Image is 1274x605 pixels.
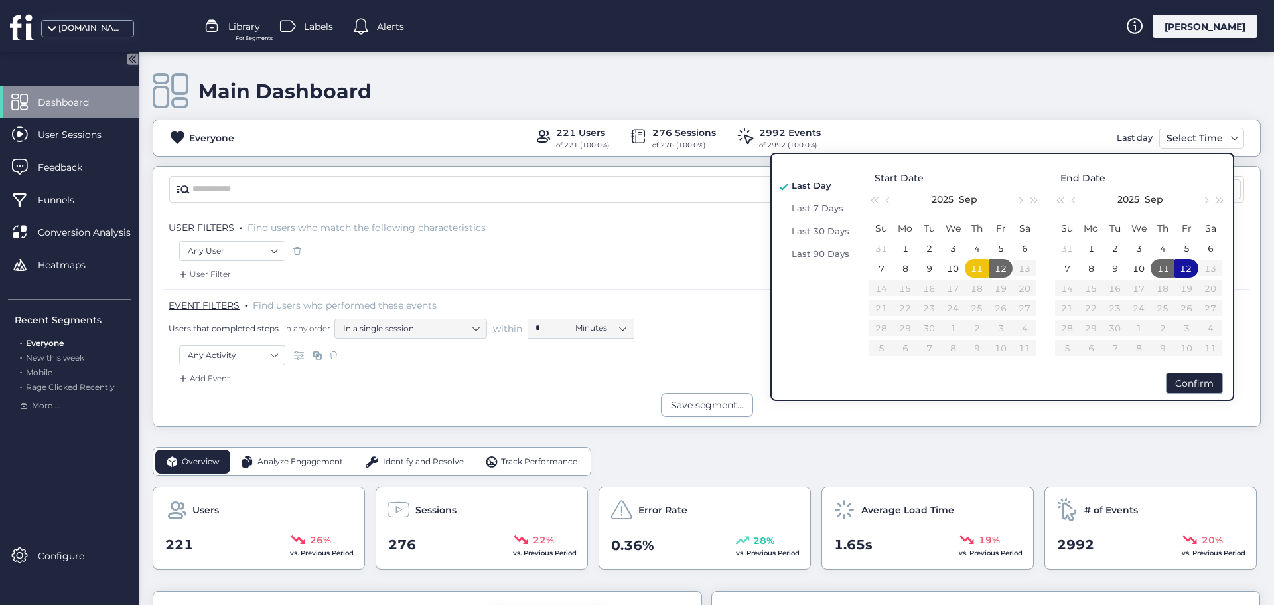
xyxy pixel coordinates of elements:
[1055,218,1079,238] th: Sun
[753,533,774,548] span: 28%
[1178,240,1194,256] div: 5
[182,456,220,468] span: Overview
[792,248,849,259] span: Last 90 Days
[169,222,234,234] span: USER FILTERS
[921,260,937,276] div: 9
[228,19,260,34] span: Library
[165,535,193,555] span: 221
[38,95,109,110] span: Dashboard
[1131,260,1147,276] div: 10
[415,503,457,517] span: Sessions
[38,193,94,207] span: Funnels
[941,258,965,278] td: 2025-09-10
[1059,260,1075,276] div: 7
[1213,186,1228,213] button: Next year (Control + right)
[177,268,231,281] div: User Filter
[1012,186,1026,213] button: Next month (PageDown)
[377,19,404,34] span: Alerts
[989,218,1013,238] th: Fri
[921,240,937,256] div: 2
[188,345,277,365] nz-select-item: Any Activity
[893,258,917,278] td: 2025-09-08
[248,222,486,234] span: Find users who match the following characteristics
[240,219,242,232] span: .
[1174,258,1198,278] td: 2025-09-12
[1178,260,1194,276] div: 12
[1107,240,1123,256] div: 2
[869,258,893,278] td: 2025-09-07
[652,140,716,151] div: of 276 (100.0%)
[652,126,716,140] div: 276 Sessions
[759,140,821,151] div: of 2992 (100.0%)
[26,338,64,348] span: Everyone
[759,126,821,140] div: 2992 Events
[917,218,941,238] th: Tue
[979,533,1000,547] span: 19%
[993,260,1009,276] div: 12
[1155,240,1170,256] div: 4
[1083,260,1099,276] div: 8
[1145,186,1163,213] button: Sep
[32,400,60,412] span: More ...
[169,300,240,311] span: EVENT FILTERS
[873,260,889,276] div: 7
[893,238,917,258] td: 2025-09-01
[869,218,893,238] th: Sun
[945,240,961,256] div: 3
[1151,258,1174,278] td: 2025-09-11
[917,238,941,258] td: 2025-09-02
[932,186,954,213] button: 2025
[513,549,577,557] span: vs. Previous Period
[20,365,22,377] span: .
[893,218,917,238] th: Mon
[253,300,437,311] span: Find users who performed these events
[26,382,115,392] span: Rage Clicked Recently
[1055,238,1079,258] td: 2025-08-31
[941,218,965,238] th: Wed
[15,313,131,327] div: Recent Segments
[993,240,1009,256] div: 5
[1131,240,1147,256] div: 3
[1052,186,1067,213] button: Last year (Control + left)
[1084,503,1138,517] span: # of Events
[969,260,985,276] div: 11
[1202,240,1218,256] div: 6
[1127,238,1151,258] td: 2025-09-03
[1027,186,1042,213] button: Next year (Control + right)
[1127,218,1151,238] th: Wed
[792,180,831,191] span: Last Day
[58,22,125,35] div: [DOMAIN_NAME]
[575,318,626,338] nz-select-item: Minutes
[188,241,277,261] nz-select-item: Any User
[881,186,896,213] button: Previous month (PageUp)
[1113,128,1156,149] div: Last day
[257,456,343,468] span: Analyze Engagement
[1079,258,1103,278] td: 2025-09-08
[861,503,954,517] span: Average Load Time
[20,379,22,392] span: .
[38,258,106,272] span: Heatmaps
[1198,218,1222,238] th: Sat
[959,549,1023,557] span: vs. Previous Period
[941,238,965,258] td: 2025-09-03
[965,238,989,258] td: 2025-09-04
[1103,258,1127,278] td: 2025-09-09
[1153,15,1257,38] div: [PERSON_NAME]
[792,226,849,236] span: Last 30 Days
[1107,260,1123,276] div: 9
[198,79,372,104] div: Main Dashboard
[1055,258,1079,278] td: 2025-09-07
[169,323,279,334] span: Users that completed steps
[20,335,22,348] span: .
[38,160,102,175] span: Feedback
[304,19,333,34] span: Labels
[867,186,881,213] button: Last year (Control + left)
[671,398,743,412] div: Save segment...
[873,240,889,256] div: 31
[1182,549,1245,557] span: vs. Previous Period
[1017,240,1032,256] div: 6
[493,322,522,335] span: within
[556,126,609,140] div: 221 Users
[26,367,52,377] span: Mobile
[26,353,84,363] span: New this week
